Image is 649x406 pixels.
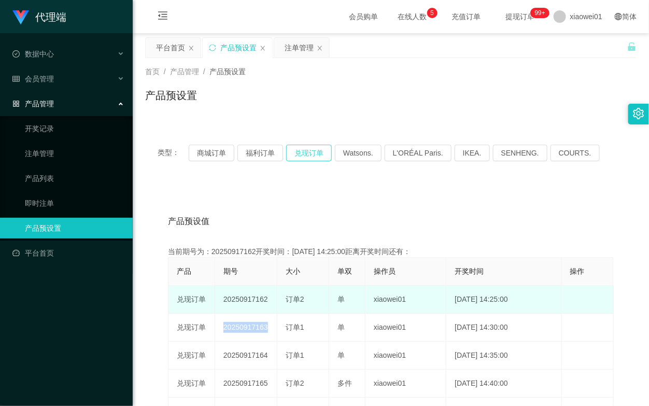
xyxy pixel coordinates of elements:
[286,323,304,331] span: 订单1
[260,45,266,51] i: 图标: close
[145,88,197,103] h1: 产品预设置
[337,267,352,275] span: 单双
[627,42,637,51] i: 图标: unlock
[215,286,277,314] td: 20250917162
[35,1,66,34] h1: 代理端
[168,286,215,314] td: 兑现订单
[170,67,199,76] span: 产品管理
[285,38,314,58] div: 注单管理
[446,286,561,314] td: [DATE] 14:25:00
[365,370,446,398] td: xiaowei01
[25,218,124,239] a: 产品预设置
[215,314,277,342] td: 20250917163
[145,1,180,34] i: 图标: menu-fold
[215,342,277,370] td: 20250917164
[145,67,160,76] span: 首页
[25,118,124,139] a: 开奖记录
[209,67,246,76] span: 产品预设置
[158,145,189,161] span: 类型：
[286,267,300,275] span: 大小
[12,50,20,58] i: 图标: check-circle-o
[177,267,191,275] span: 产品
[25,168,124,189] a: 产品列表
[570,267,585,275] span: 操作
[385,145,452,161] button: L'ORÉAL Paris.
[168,370,215,398] td: 兑现订单
[286,379,304,387] span: 订单2
[337,379,352,387] span: 多件
[286,295,304,303] span: 订单2
[188,45,194,51] i: 图标: close
[12,12,66,21] a: 代理端
[168,314,215,342] td: 兑现订单
[223,267,238,275] span: 期号
[209,44,216,51] i: 图标: sync
[501,13,540,20] span: 提现订单
[12,50,54,58] span: 数据中心
[393,13,432,20] span: 在线人数
[215,370,277,398] td: 20250917165
[25,193,124,214] a: 即时注单
[12,243,124,263] a: 图标: dashboard平台首页
[531,8,549,18] sup: 1214
[337,323,345,331] span: 单
[12,10,29,25] img: logo.9652507e.png
[164,67,166,76] span: /
[455,267,484,275] span: 开奖时间
[337,351,345,359] span: 单
[168,246,614,257] div: 当前期号为：20250917162开奖时间：[DATE] 14:25:00距离开奖时间还有：
[286,145,332,161] button: 兑现订单
[493,145,547,161] button: SENHENG.
[374,267,396,275] span: 操作员
[12,75,20,82] i: 图标: table
[286,351,304,359] span: 订单1
[551,145,600,161] button: COURTS.
[365,342,446,370] td: xiaowei01
[168,342,215,370] td: 兑现订单
[317,45,323,51] i: 图标: close
[12,100,20,107] i: 图标: appstore-o
[633,108,644,119] i: 图标: setting
[430,8,434,18] p: 5
[12,100,54,108] span: 产品管理
[220,38,257,58] div: 产品预设置
[615,13,622,20] i: 图标: global
[156,38,185,58] div: 平台首页
[237,145,283,161] button: 福利订单
[446,342,561,370] td: [DATE] 14:35:00
[365,314,446,342] td: xiaowei01
[203,67,205,76] span: /
[446,370,561,398] td: [DATE] 14:40:00
[189,145,234,161] button: 商城订单
[427,8,438,18] sup: 5
[365,286,446,314] td: xiaowei01
[335,145,382,161] button: Watsons.
[446,314,561,342] td: [DATE] 14:30:00
[337,295,345,303] span: 单
[12,75,54,83] span: 会员管理
[455,145,490,161] button: IKEA.
[168,215,209,228] span: 产品预设值
[25,143,124,164] a: 注单管理
[447,13,486,20] span: 充值订单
